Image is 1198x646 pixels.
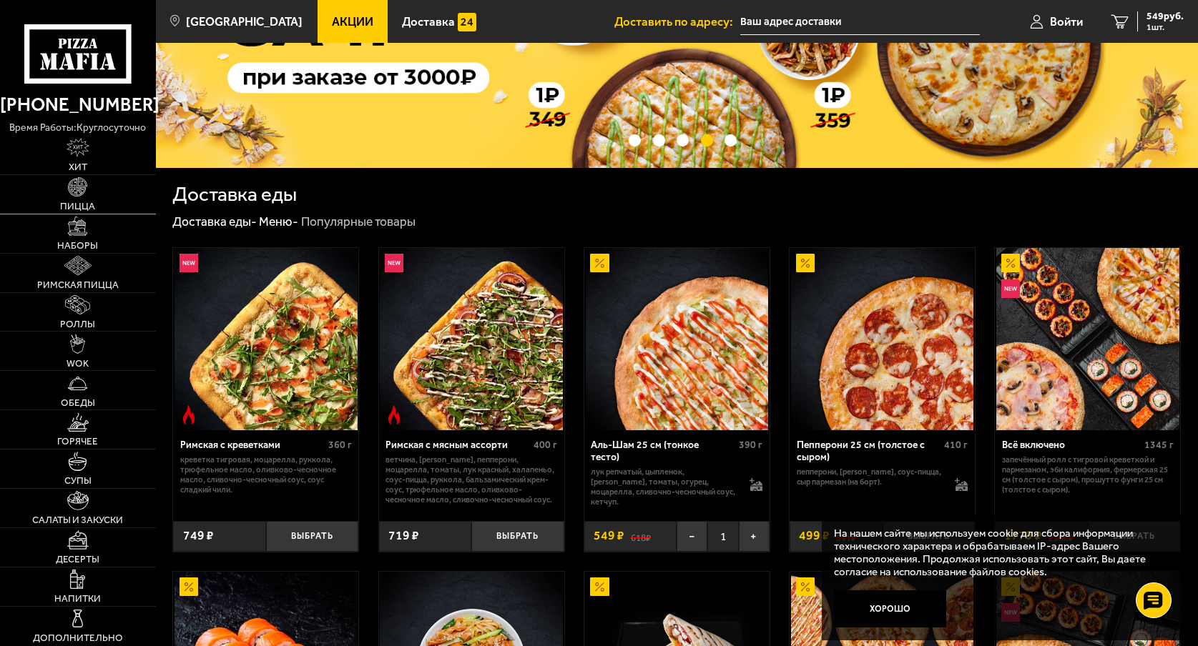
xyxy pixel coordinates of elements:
[1050,16,1083,28] span: Войти
[1001,279,1020,298] img: Новинка
[1144,439,1174,451] span: 1345 г
[614,16,740,28] span: Доставить по адресу:
[590,577,609,596] img: Акционный
[56,555,99,565] span: Десерты
[834,590,946,627] button: Хорошо
[385,405,403,424] img: Острое блюдо
[57,241,98,251] span: Наборы
[701,134,713,146] button: точки переключения
[471,521,564,552] button: Выбрать
[629,134,641,146] button: точки переключения
[173,248,358,431] a: НовинкаОстрое блюдоРимская с креветками
[328,439,352,451] span: 360 г
[534,439,557,451] span: 400 г
[834,527,1160,578] p: На нашем сайте мы используем cookie для сбора информации технического характера и обрабатываем IP...
[180,577,198,596] img: Акционный
[259,214,298,229] a: Меню-
[584,248,770,431] a: АкционныйАль-Шам 25 см (тонкое тесто)
[37,280,119,290] span: Римская пицца
[740,9,980,35] input: Ваш адрес доставки
[386,455,557,505] p: ветчина, [PERSON_NAME], пепперони, моцарелла, томаты, лук красный, халапеньо, соус-пицца, руккола...
[386,439,530,452] div: Римская с мясным ассорти
[180,439,325,452] div: Римская с креветками
[380,248,563,431] img: Римская с мясным ассорти
[739,439,762,451] span: 390 г
[725,134,737,146] button: точки переключения
[996,248,1179,431] img: Всё включено
[594,530,624,542] span: 549 ₽
[995,248,1180,431] a: АкционныйНовинкаВсё включено
[301,214,416,230] div: Популярные товары
[799,530,830,542] span: 499 ₽
[60,319,95,329] span: Роллы
[388,530,419,542] span: 719 ₽
[332,16,373,28] span: Акции
[1002,455,1174,495] p: Запечённый ролл с тигровой креветкой и пармезаном, Эби Калифорния, Фермерская 25 см (толстое с сы...
[54,594,101,604] span: Напитки
[591,439,735,463] div: Аль-Шам 25 см (тонкое тесто)
[172,214,257,229] a: Доставка еды-
[402,16,455,28] span: Доставка
[797,439,941,463] div: Пепперони 25 см (толстое с сыром)
[60,202,95,212] span: Пицца
[175,248,358,431] img: Римская с креветками
[67,359,89,369] span: WOK
[266,521,359,552] button: Выбрать
[1002,439,1141,452] div: Всё включено
[61,398,95,408] span: Обеды
[791,248,974,431] img: Пепперони 25 см (толстое с сыром)
[631,530,651,542] s: 618 ₽
[677,134,689,146] button: точки переключения
[186,16,303,28] span: [GEOGRAPHIC_DATA]
[586,248,769,431] img: Аль-Шам 25 см (тонкое тесто)
[180,405,198,424] img: Острое блюдо
[458,13,476,31] img: 15daf4d41897b9f0e9f617042186c801.svg
[180,455,352,495] p: креветка тигровая, моцарелла, руккола, трюфельное масло, оливково-чесночное масло, сливочно-чесно...
[69,162,87,172] span: Хит
[944,439,968,451] span: 410 г
[677,521,707,552] button: −
[57,437,98,447] span: Горячее
[797,467,943,487] p: пепперони, [PERSON_NAME], соус-пицца, сыр пармезан (на борт).
[32,515,123,525] span: Салаты и закуски
[183,530,214,542] span: 749 ₽
[796,577,815,596] img: Акционный
[1147,11,1184,21] span: 549 руб.
[796,254,815,272] img: Акционный
[591,467,737,507] p: лук репчатый, цыпленок, [PERSON_NAME], томаты, огурец, моцарелла, сливочно-чесночный соус, кетчуп.
[790,248,975,431] a: АкционныйПепперони 25 см (толстое с сыром)
[1001,254,1020,272] img: Акционный
[707,521,738,552] span: 1
[379,248,564,431] a: НовинкаОстрое блюдоРимская с мясным ассорти
[64,476,92,486] span: Супы
[653,134,665,146] button: точки переключения
[1147,23,1184,31] span: 1 шт.
[739,521,770,552] button: +
[385,254,403,272] img: Новинка
[33,633,123,643] span: Дополнительно
[590,254,609,272] img: Акционный
[180,254,198,272] img: Новинка
[172,184,297,204] h1: Доставка еды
